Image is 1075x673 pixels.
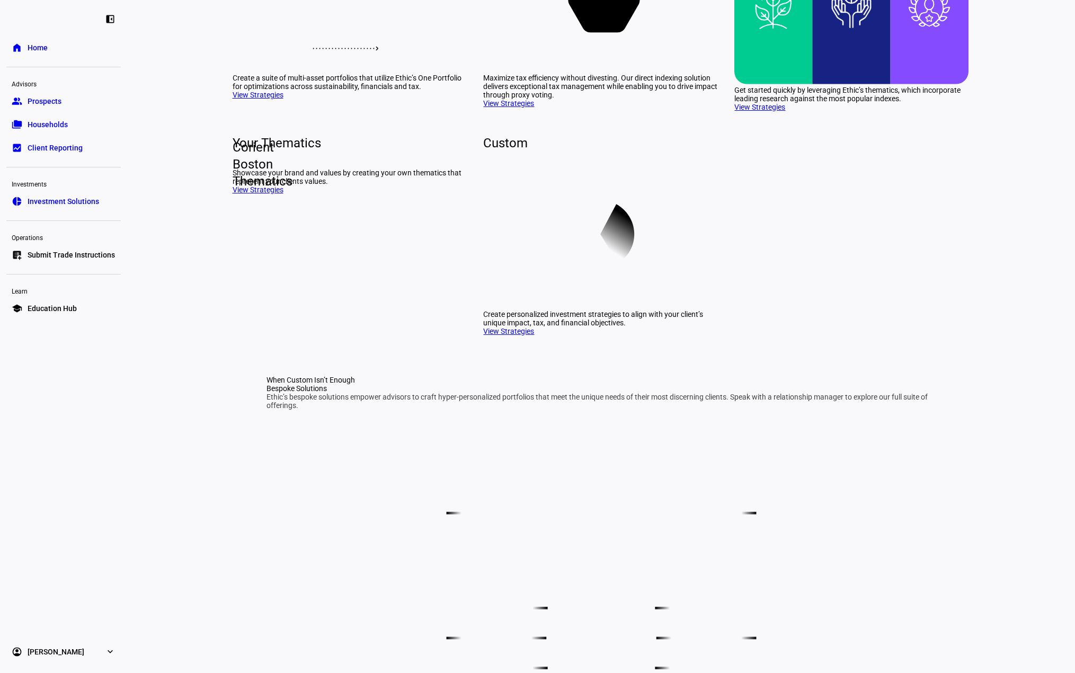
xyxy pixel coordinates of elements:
span: Corient Boston Thematics [224,139,241,190]
div: Your Thematics [233,135,467,152]
eth-mat-symbol: folder_copy [12,119,22,130]
span: Investment Solutions [28,196,99,207]
a: groupProspects [6,91,121,112]
span: Education Hub [28,303,77,314]
div: Ethic’s bespoke solutions empower advisors to craft hyper-personalized portfolios that meet the u... [266,393,936,410]
eth-mat-symbol: left_panel_close [105,14,116,24]
a: folder_copyHouseholds [6,114,121,135]
div: Create personalized investment strategies to align with your client’s unique impact, tax, and fin... [483,310,717,327]
span: Home [28,42,48,53]
a: View Strategies [734,103,785,111]
eth-mat-symbol: bid_landscape [12,143,22,153]
span: Client Reporting [28,143,83,153]
div: Showcase your brand and values by creating your own thematics that represent your clients values. [233,169,467,185]
div: When Custom Isn’t Enough [266,376,936,384]
a: View Strategies [483,327,534,335]
a: homeHome [6,37,121,58]
div: Maximize tax efficiency without divesting. Our direct indexing solution delivers exceptional tax ... [483,74,717,99]
a: View Strategies [233,185,283,194]
span: Prospects [28,96,61,107]
eth-mat-symbol: expand_more [105,647,116,657]
eth-mat-symbol: home [12,42,22,53]
span: Submit Trade Instructions [28,250,115,260]
span: [PERSON_NAME] [28,647,84,657]
div: Advisors [6,76,121,91]
span: Households [28,119,68,130]
a: View Strategies [233,91,283,99]
div: Get started quickly by leveraging Ethic’s thematics, which incorporate leading research against t... [734,86,969,103]
a: pie_chartInvestment Solutions [6,191,121,212]
eth-mat-symbol: school [12,303,22,314]
div: Investments [6,176,121,191]
div: Bespoke Solutions [266,384,936,393]
div: Custom [483,135,717,152]
eth-mat-symbol: group [12,96,22,107]
eth-mat-symbol: account_circle [12,647,22,657]
a: bid_landscapeClient Reporting [6,137,121,158]
div: Create a suite of multi-asset portfolios that utilize Ethic’s One Portfolio for optimizations acr... [233,74,467,91]
div: Learn [6,283,121,298]
a: View Strategies [483,99,534,108]
eth-mat-symbol: list_alt_add [12,250,22,260]
div: Operations [6,229,121,244]
eth-mat-symbol: pie_chart [12,196,22,207]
